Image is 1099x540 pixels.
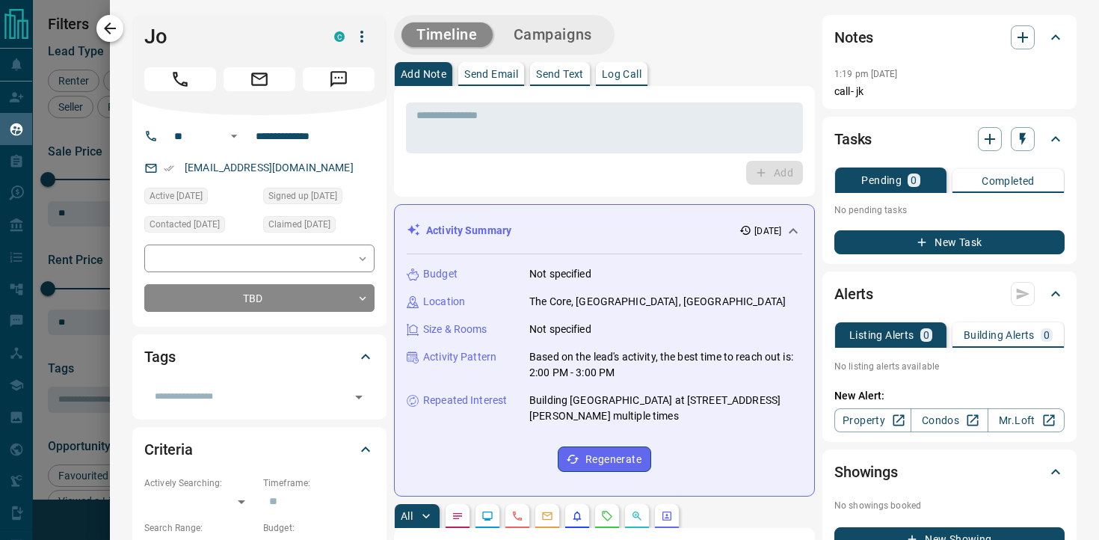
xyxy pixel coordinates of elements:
button: Open [225,127,243,145]
p: Location [423,294,465,310]
h2: Criteria [144,438,193,461]
p: Budget: [263,521,375,535]
span: Call [144,67,216,91]
p: Actively Searching: [144,476,256,490]
span: Claimed [DATE] [268,217,330,232]
svg: Email Verified [164,163,174,174]
h1: Jo [144,25,312,49]
div: Showings [834,454,1065,490]
h2: Tasks [834,127,872,151]
span: Contacted [DATE] [150,217,220,232]
p: New Alert: [834,388,1065,404]
div: Notes [834,19,1065,55]
svg: Notes [452,510,464,522]
p: Not specified [529,266,591,282]
p: [DATE] [754,224,781,238]
p: Add Note [401,69,446,79]
p: Listing Alerts [849,330,914,340]
p: Building [GEOGRAPHIC_DATA] at [STREET_ADDRESS][PERSON_NAME] multiple times [529,393,802,424]
p: Budget [423,266,458,282]
p: 0 [923,330,929,340]
p: Send Text [536,69,584,79]
div: Tue Sep 02 2025 [263,216,375,237]
p: No listing alerts available [834,360,1065,373]
p: Search Range: [144,521,256,535]
button: New Task [834,230,1065,254]
svg: Agent Actions [661,510,673,522]
p: call- jk [834,84,1065,99]
svg: Requests [601,510,613,522]
a: Property [834,408,911,432]
p: Timeframe: [263,476,375,490]
p: All [401,511,413,521]
svg: Emails [541,510,553,522]
p: 0 [911,175,917,185]
p: Activity Summary [426,223,511,239]
svg: Lead Browsing Activity [481,510,493,522]
svg: Listing Alerts [571,510,583,522]
div: Tue Sep 02 2025 [144,216,256,237]
div: Activity Summary[DATE] [407,217,802,245]
svg: Opportunities [631,510,643,522]
a: Mr.Loft [988,408,1065,432]
p: Log Call [602,69,641,79]
p: Activity Pattern [423,349,496,365]
h2: Showings [834,460,898,484]
div: Tasks [834,121,1065,157]
p: Size & Rooms [423,322,487,337]
div: TBD [144,284,375,312]
p: Completed [982,176,1035,186]
p: No showings booked [834,499,1065,512]
p: 0 [1044,330,1050,340]
svg: Calls [511,510,523,522]
span: Signed up [DATE] [268,188,337,203]
button: Regenerate [558,447,651,472]
p: Repeated Interest [423,393,507,408]
p: Send Email [464,69,518,79]
p: Building Alerts [964,330,1035,340]
button: Campaigns [499,22,607,47]
a: [EMAIL_ADDRESS][DOMAIN_NAME] [185,162,354,174]
p: Not specified [529,322,591,337]
h2: Alerts [834,282,873,306]
span: Email [224,67,295,91]
h2: Tags [144,345,175,369]
div: Alerts [834,276,1065,312]
p: Pending [861,175,902,185]
h2: Notes [834,25,873,49]
p: No pending tasks [834,199,1065,221]
p: 1:19 pm [DATE] [834,69,898,79]
p: The Core, [GEOGRAPHIC_DATA], [GEOGRAPHIC_DATA] [529,294,786,310]
button: Open [348,387,369,408]
p: Based on the lead's activity, the best time to reach out is: 2:00 PM - 3:00 PM [529,349,802,381]
a: Condos [911,408,988,432]
button: Timeline [401,22,493,47]
div: Mon Sep 01 2025 [144,188,256,209]
div: Mon May 08 2023 [263,188,375,209]
span: Message [303,67,375,91]
div: Tags [144,339,375,375]
div: Criteria [144,432,375,467]
span: Active [DATE] [150,188,203,203]
div: condos.ca [334,31,345,42]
